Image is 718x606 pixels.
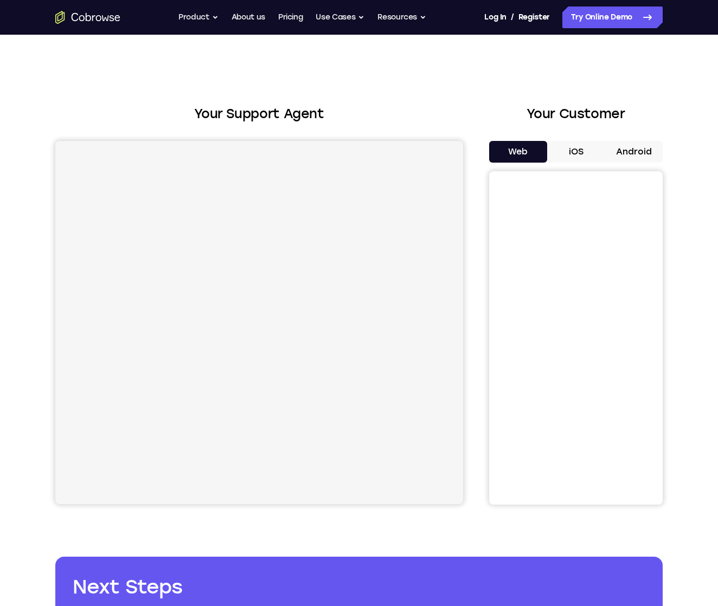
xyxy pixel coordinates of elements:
[605,141,663,163] button: Android
[562,7,663,28] a: Try Online Demo
[73,574,645,600] h2: Next Steps
[518,7,550,28] a: Register
[55,141,463,504] iframe: Agent
[278,7,303,28] a: Pricing
[484,7,506,28] a: Log In
[55,11,120,24] a: Go to the home page
[232,7,265,28] a: About us
[55,104,463,124] h2: Your Support Agent
[489,141,547,163] button: Web
[547,141,605,163] button: iOS
[511,11,514,24] span: /
[178,7,219,28] button: Product
[489,104,663,124] h2: Your Customer
[316,7,364,28] button: Use Cases
[377,7,426,28] button: Resources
